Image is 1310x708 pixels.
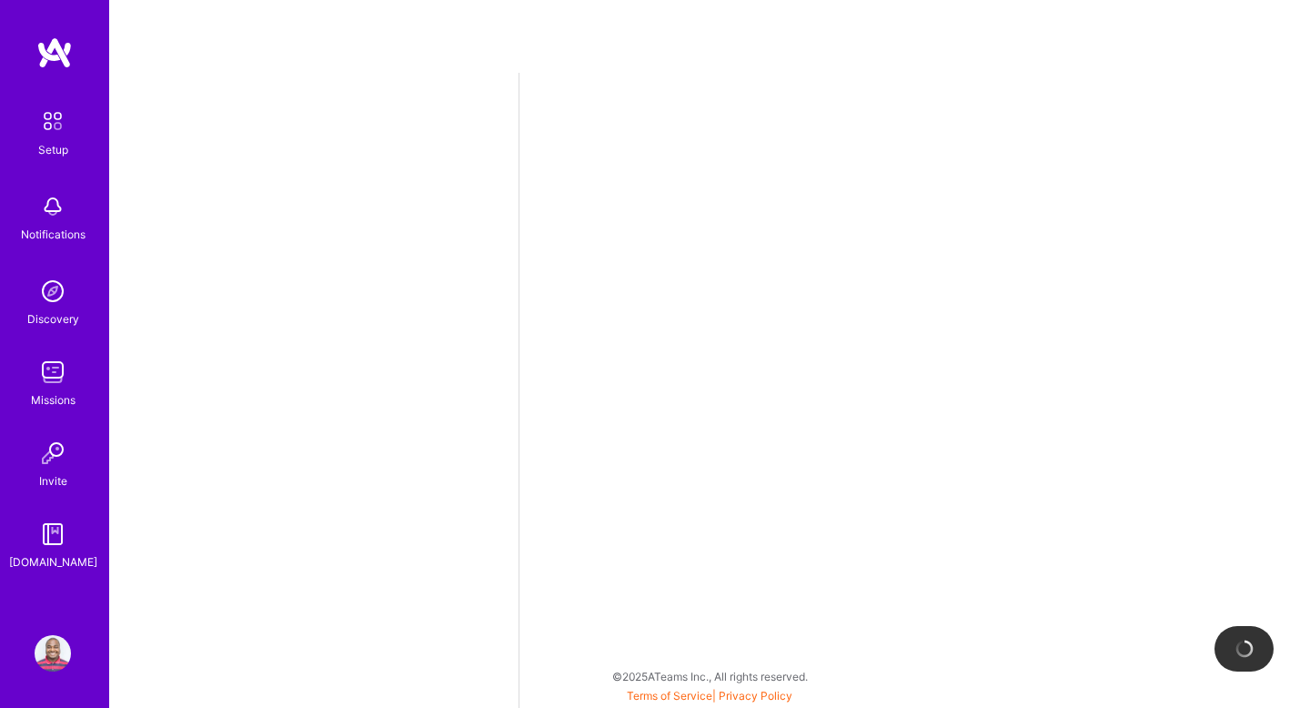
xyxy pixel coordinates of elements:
div: Discovery [27,309,79,329]
img: setup [34,102,72,140]
img: User Avatar [35,635,71,672]
img: bell [35,188,71,225]
img: teamwork [35,354,71,390]
div: Missions [31,390,76,410]
img: guide book [35,516,71,552]
a: Privacy Policy [719,689,792,703]
div: © 2025 ATeams Inc., All rights reserved. [109,653,1310,699]
div: Invite [39,471,67,491]
span: | [627,689,792,703]
a: User Avatar [30,635,76,672]
img: Invite [35,435,71,471]
img: discovery [35,273,71,309]
div: [DOMAIN_NAME] [9,552,97,571]
a: Terms of Service [627,689,712,703]
img: logo [36,36,73,69]
div: Notifications [21,225,86,244]
div: Setup [38,140,68,159]
img: loading [1232,636,1256,661]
